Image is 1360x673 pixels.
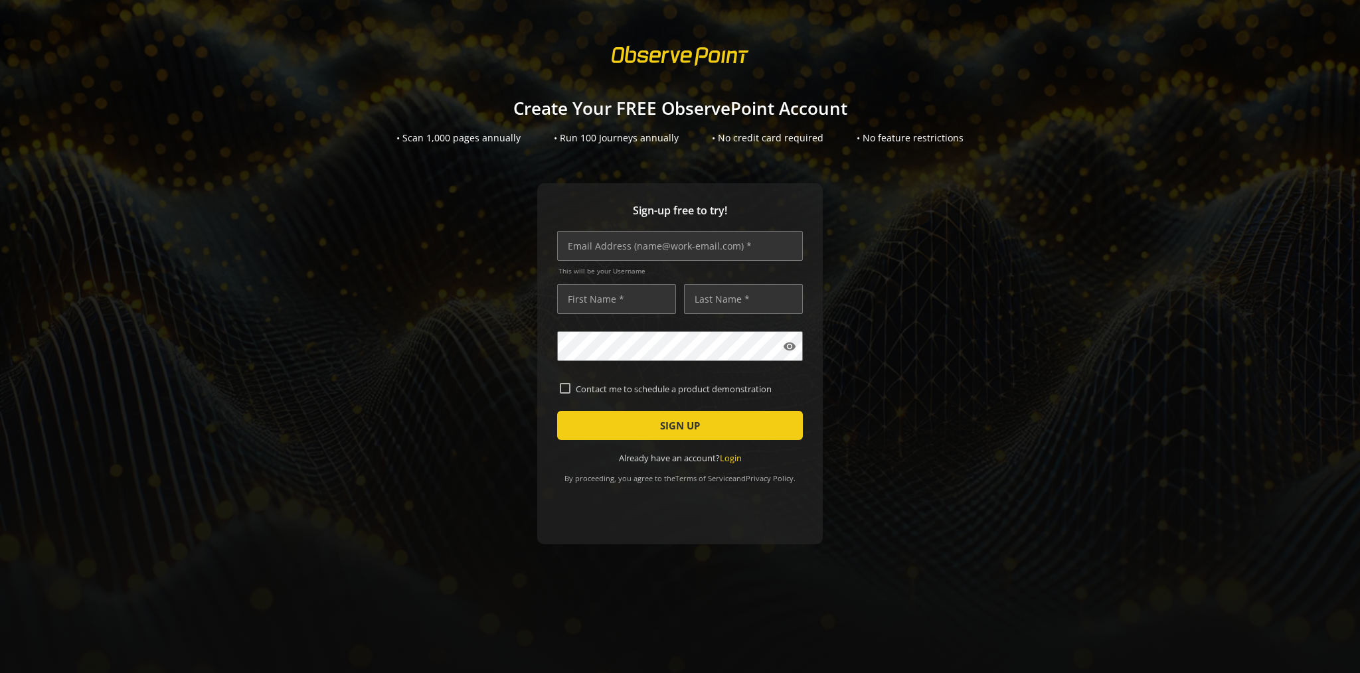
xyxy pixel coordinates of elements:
[557,231,803,261] input: Email Address (name@work-email.com) *
[557,284,676,314] input: First Name *
[557,465,803,483] div: By proceeding, you agree to the and .
[783,340,796,353] mat-icon: visibility
[712,131,823,145] div: • No credit card required
[570,383,800,395] label: Contact me to schedule a product demonstration
[396,131,521,145] div: • Scan 1,000 pages annually
[557,411,803,440] button: SIGN UP
[554,131,679,145] div: • Run 100 Journeys annually
[557,203,803,218] span: Sign-up free to try!
[675,473,732,483] a: Terms of Service
[558,266,803,275] span: This will be your Username
[557,452,803,465] div: Already have an account?
[720,452,742,464] a: Login
[746,473,794,483] a: Privacy Policy
[684,284,803,314] input: Last Name *
[857,131,964,145] div: • No feature restrictions
[660,413,700,437] span: SIGN UP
